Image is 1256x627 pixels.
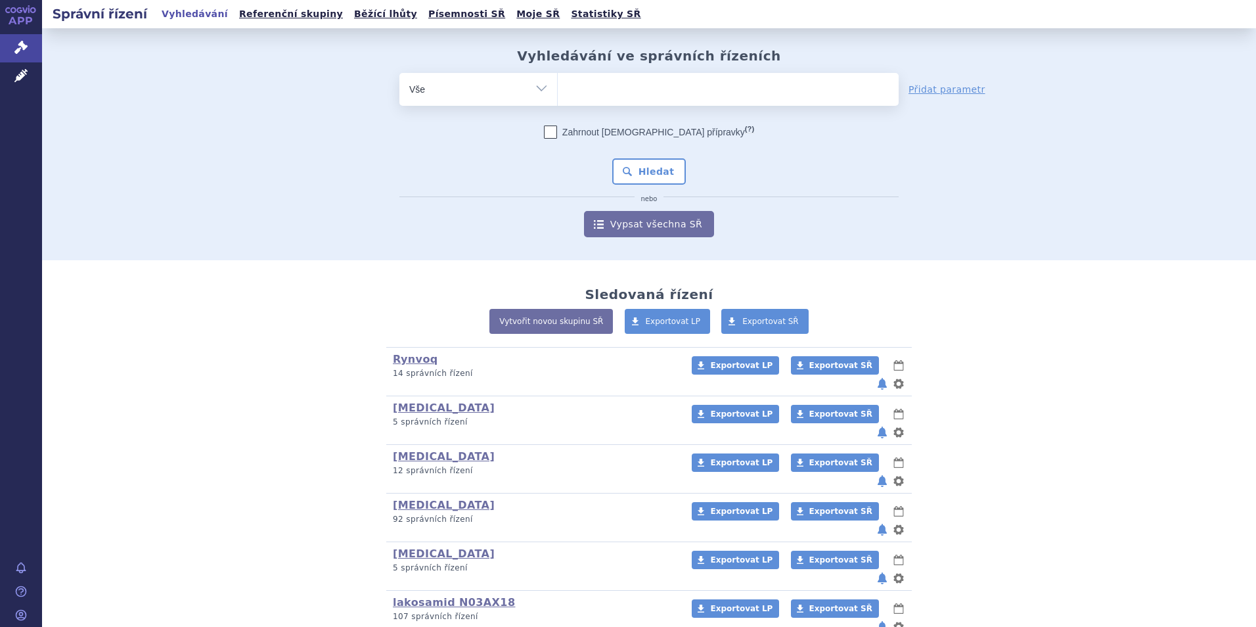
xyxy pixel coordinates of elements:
[158,5,232,23] a: Vyhledávání
[517,48,781,64] h2: Vyhledávání ve správních řízeních
[612,158,686,185] button: Hledat
[809,604,872,613] span: Exportovat SŘ
[892,425,905,440] button: nastavení
[710,555,773,565] span: Exportovat LP
[235,5,347,23] a: Referenční skupiny
[809,409,872,419] span: Exportovat SŘ
[393,547,495,560] a: [MEDICAL_DATA]
[809,458,872,467] span: Exportovat SŘ
[692,502,779,521] a: Exportovat LP
[567,5,644,23] a: Statistiky SŘ
[745,125,754,133] abbr: (?)
[791,551,879,569] a: Exportovat SŘ
[424,5,509,23] a: Písemnosti SŘ
[625,309,711,334] a: Exportovat LP
[635,195,664,203] i: nebo
[646,317,701,326] span: Exportovat LP
[791,356,879,375] a: Exportovat SŘ
[892,406,905,422] button: lhůty
[393,450,495,463] a: [MEDICAL_DATA]
[512,5,564,23] a: Moje SŘ
[710,458,773,467] span: Exportovat LP
[791,405,879,423] a: Exportovat SŘ
[584,211,714,237] a: Vypsat všechna SŘ
[393,402,495,414] a: [MEDICAL_DATA]
[692,599,779,618] a: Exportovat LP
[892,455,905,471] button: lhůty
[393,417,675,428] p: 5 správních řízení
[721,309,809,334] a: Exportovat SŘ
[544,126,754,139] label: Zahrnout [DEMOGRAPHIC_DATA] přípravky
[393,611,675,622] p: 107 správních řízení
[791,502,879,521] a: Exportovat SŘ
[892,473,905,489] button: nastavení
[809,361,872,370] span: Exportovat SŘ
[585,287,713,302] h2: Sledovaná řízení
[791,599,879,618] a: Exportovat SŘ
[489,309,613,334] a: Vytvořit novou skupinu SŘ
[892,601,905,616] button: lhůty
[350,5,421,23] a: Běžící lhůty
[892,552,905,568] button: lhůty
[876,522,889,538] button: notifikace
[710,361,773,370] span: Exportovat LP
[692,551,779,569] a: Exportovat LP
[393,514,675,525] p: 92 správních řízení
[876,376,889,392] button: notifikace
[876,425,889,440] button: notifikace
[42,5,158,23] h2: Správní řízení
[393,563,675,574] p: 5 správních řízení
[809,555,872,565] span: Exportovat SŘ
[791,453,879,472] a: Exportovat SŘ
[393,596,515,609] a: lakosamid N03AX18
[393,499,495,511] a: [MEDICAL_DATA]
[809,507,872,516] span: Exportovat SŘ
[393,368,675,379] p: 14 správních řízení
[742,317,799,326] span: Exportovat SŘ
[692,405,779,423] a: Exportovat LP
[892,376,905,392] button: nastavení
[710,507,773,516] span: Exportovat LP
[892,503,905,519] button: lhůty
[892,522,905,538] button: nastavení
[908,83,985,96] a: Přidat parametr
[876,473,889,489] button: notifikace
[892,358,905,373] button: lhůty
[393,353,438,365] a: Rynvoq
[892,570,905,586] button: nastavení
[710,409,773,419] span: Exportovat LP
[393,465,675,476] p: 12 správních řízení
[710,604,773,613] span: Exportovat LP
[692,356,779,375] a: Exportovat LP
[692,453,779,472] a: Exportovat LP
[876,570,889,586] button: notifikace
